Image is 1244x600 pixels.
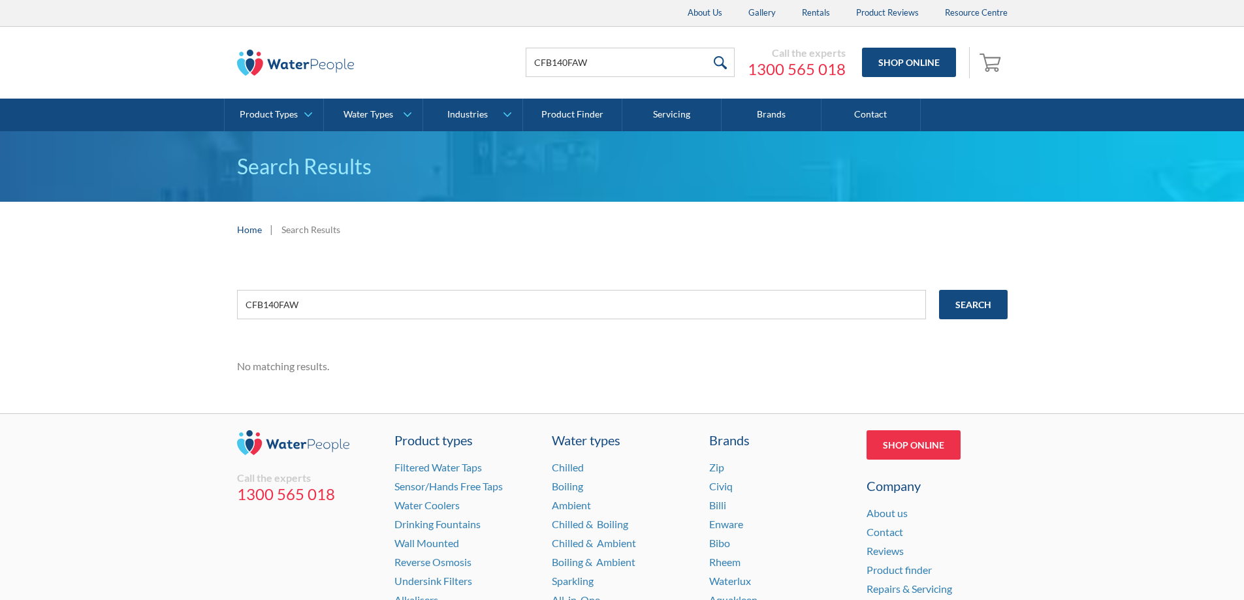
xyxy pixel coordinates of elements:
a: Wall Mounted [394,537,459,549]
a: Undersink Filters [394,575,472,587]
a: 1300 565 018 [748,59,846,79]
a: Enware [709,518,743,530]
div: | [268,221,275,237]
a: Water types [552,430,693,450]
a: Sensor/Hands Free Taps [394,480,503,492]
a: Reviews [867,545,904,557]
a: Product Finder [523,99,622,131]
a: Contact [867,526,903,538]
a: Industries [423,99,522,131]
a: Reverse Osmosis [394,556,471,568]
div: Water Types [343,109,393,120]
a: Product finder [867,563,932,576]
div: Industries [447,109,488,120]
a: Servicing [622,99,722,131]
a: Product types [394,430,535,450]
iframe: podium webchat widget bubble [1113,535,1244,600]
a: Brands [722,99,821,131]
a: Boiling & Ambient [552,556,635,568]
a: Zip [709,461,724,473]
a: Chilled [552,461,584,473]
a: Rheem [709,556,741,568]
input: Search products [526,48,735,77]
a: Product Types [225,99,323,131]
a: Shop Online [862,48,956,77]
h1: Search Results [237,151,1008,182]
iframe: podium webchat widget prompt [1022,394,1244,551]
a: Drinking Fountains [394,518,481,530]
a: Bibo [709,537,730,549]
a: About us [867,507,908,519]
a: Filtered Water Taps [394,461,482,473]
a: Chilled & Ambient [552,537,636,549]
a: Shop Online [867,430,961,460]
input: Search [939,290,1008,319]
input: e.g. chilled water cooler [237,290,926,319]
a: Open empty cart [976,47,1008,78]
div: Search Results [281,223,340,236]
a: Ambient [552,499,591,511]
img: shopping cart [980,52,1004,72]
a: 1300 565 018 [237,484,378,504]
a: Waterlux [709,575,751,587]
a: Billi [709,499,726,511]
a: Boiling [552,480,583,492]
div: Company [867,476,1008,496]
a: Contact [821,99,921,131]
div: Brands [709,430,850,450]
img: The Water People [237,50,355,76]
div: No matching results. [237,358,1008,374]
div: Call the experts [748,46,846,59]
a: Water Types [324,99,423,131]
div: Call the experts [237,471,378,484]
a: Civiq [709,480,733,492]
a: Water Coolers [394,499,460,511]
a: Home [237,223,262,236]
a: Chilled & Boiling [552,518,628,530]
div: Product Types [240,109,298,120]
a: Sparkling [552,575,594,587]
a: Repairs & Servicing [867,582,952,595]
